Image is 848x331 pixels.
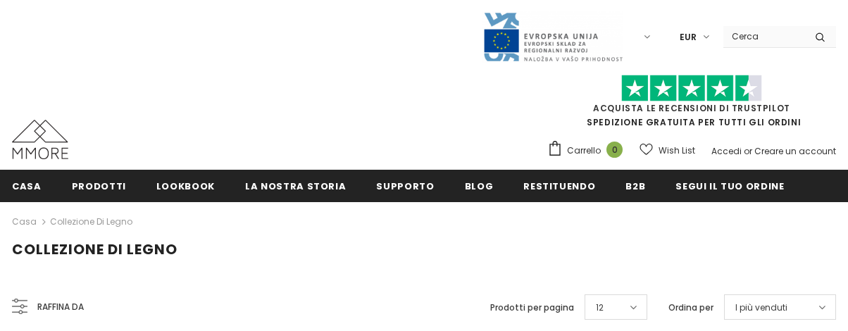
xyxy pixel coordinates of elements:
span: Wish List [659,144,695,158]
span: EUR [680,30,697,44]
span: La nostra storia [245,180,346,193]
span: Lookbook [156,180,215,193]
span: Prodotti [72,180,126,193]
span: 12 [596,301,604,315]
a: Lookbook [156,170,215,201]
span: Carrello [567,144,601,158]
span: Raffina da [37,299,84,315]
a: Segui il tuo ordine [675,170,784,201]
a: Wish List [640,138,695,163]
a: Carrello 0 [547,140,630,161]
span: or [744,145,752,157]
a: Casa [12,213,37,230]
a: Casa [12,170,42,201]
img: Casi MMORE [12,120,68,159]
label: Ordina per [668,301,713,315]
a: Blog [465,170,494,201]
a: Accedi [711,145,742,157]
label: Prodotti per pagina [490,301,574,315]
input: Search Site [723,26,804,46]
span: Blog [465,180,494,193]
a: Acquista le recensioni di TrustPilot [593,102,790,114]
a: Restituendo [523,170,595,201]
a: Prodotti [72,170,126,201]
a: Collezione di legno [50,216,132,227]
span: Collezione di legno [12,239,177,259]
img: Javni Razpis [482,11,623,63]
span: Casa [12,180,42,193]
a: B2B [625,170,645,201]
a: La nostra storia [245,170,346,201]
a: Javni Razpis [482,30,623,42]
span: SPEDIZIONE GRATUITA PER TUTTI GLI ORDINI [547,81,836,128]
span: Segui il tuo ordine [675,180,784,193]
span: 0 [606,142,623,158]
span: I più venduti [735,301,787,315]
span: Restituendo [523,180,595,193]
a: supporto [376,170,434,201]
span: B2B [625,180,645,193]
span: supporto [376,180,434,193]
img: Fidati di Pilot Stars [621,75,762,102]
a: Creare un account [754,145,836,157]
